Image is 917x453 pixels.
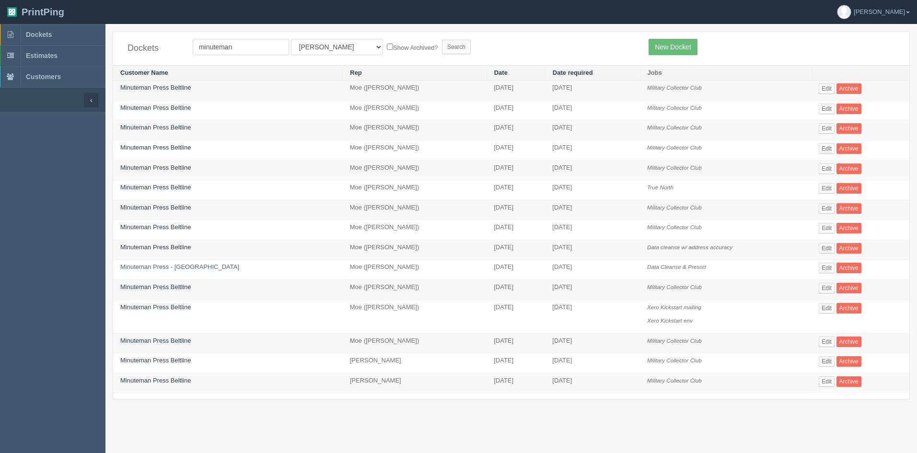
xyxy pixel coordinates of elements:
[836,303,861,314] a: Archive
[647,105,702,111] i: Military Collector Club
[343,140,487,161] td: Moe ([PERSON_NAME])
[819,243,835,254] a: Edit
[545,100,640,120] td: [DATE]
[836,243,861,254] a: Archive
[819,337,835,347] a: Edit
[545,140,640,161] td: [DATE]
[647,184,673,190] i: True North
[343,353,487,373] td: [PERSON_NAME]
[343,279,487,300] td: Moe ([PERSON_NAME])
[442,40,471,54] input: Search
[120,303,191,311] a: Minuteman Press Beltline
[120,84,191,91] a: Minuteman Press Beltline
[647,317,693,324] i: Xero Kickstart env
[647,357,702,363] i: Military Collector Club
[819,83,835,94] a: Edit
[487,81,545,101] td: [DATE]
[819,163,835,174] a: Edit
[120,124,191,131] a: Minuteman Press Beltline
[819,263,835,273] a: Edit
[487,140,545,161] td: [DATE]
[387,42,438,53] label: Show Archived?
[487,100,545,120] td: [DATE]
[487,200,545,220] td: [DATE]
[836,143,861,154] a: Archive
[647,377,702,383] i: Military Collector Club
[545,279,640,300] td: [DATE]
[487,333,545,353] td: [DATE]
[120,283,191,290] a: Minuteman Press Beltline
[647,144,702,151] i: Military Collector Club
[647,304,701,310] i: Xero Kickstart mailing
[120,104,191,111] a: Minuteman Press Beltline
[487,240,545,260] td: [DATE]
[487,160,545,180] td: [DATE]
[836,83,861,94] a: Archive
[836,163,861,174] a: Archive
[487,300,545,333] td: [DATE]
[647,164,702,171] i: Military Collector Club
[120,357,191,364] a: Minuteman Press Beltline
[836,203,861,214] a: Archive
[819,183,835,194] a: Edit
[836,123,861,134] a: Archive
[545,240,640,260] td: [DATE]
[120,223,191,231] a: Minuteman Press Beltline
[545,333,640,353] td: [DATE]
[120,184,191,191] a: Minuteman Press Beltline
[545,200,640,220] td: [DATE]
[26,31,52,38] span: Dockets
[545,160,640,180] td: [DATE]
[350,69,362,76] a: Rep
[647,124,702,130] i: Military Collector Club
[343,200,487,220] td: Moe ([PERSON_NAME])
[343,81,487,101] td: Moe ([PERSON_NAME])
[343,120,487,140] td: Moe ([PERSON_NAME])
[343,333,487,353] td: Moe ([PERSON_NAME])
[545,81,640,101] td: [DATE]
[819,203,835,214] a: Edit
[837,5,851,19] img: avatar_default-7531ab5dedf162e01f1e0bb0964e6a185e93c5c22dfe317fb01d7f8cd2b1632c.jpg
[836,263,861,273] a: Archive
[836,376,861,387] a: Archive
[193,39,289,55] input: Customer Name
[647,284,702,290] i: Military Collector Club
[819,223,835,233] a: Edit
[819,283,835,293] a: Edit
[120,144,191,151] a: Minuteman Press Beltline
[343,260,487,280] td: Moe ([PERSON_NAME])
[819,356,835,367] a: Edit
[545,353,640,373] td: [DATE]
[120,244,191,251] a: Minuteman Press Beltline
[487,279,545,300] td: [DATE]
[836,104,861,114] a: Archive
[647,224,702,230] i: Military Collector Club
[836,223,861,233] a: Archive
[545,373,640,393] td: [DATE]
[545,180,640,200] td: [DATE]
[343,180,487,200] td: Moe ([PERSON_NAME])
[128,44,178,53] h4: Dockets
[545,220,640,240] td: [DATE]
[647,244,732,250] i: Data cleanse w/ address accuracy
[343,300,487,333] td: Moe ([PERSON_NAME])
[819,104,835,114] a: Edit
[487,260,545,280] td: [DATE]
[836,183,861,194] a: Archive
[120,204,191,211] a: Minuteman Press Beltline
[545,120,640,140] td: [DATE]
[545,260,640,280] td: [DATE]
[120,69,168,76] a: Customer Name
[545,300,640,333] td: [DATE]
[819,143,835,154] a: Edit
[7,7,17,17] img: logo-3e63b451c926e2ac314895c53de4908e5d424f24456219fb08d385ab2e579770.png
[120,337,191,344] a: Minuteman Press Beltline
[26,73,61,81] span: Customers
[836,337,861,347] a: Archive
[487,353,545,373] td: [DATE]
[647,264,706,270] i: Data Cleanse & Presort
[494,69,508,76] a: Date
[487,373,545,393] td: [DATE]
[487,180,545,200] td: [DATE]
[649,39,697,55] a: New Docket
